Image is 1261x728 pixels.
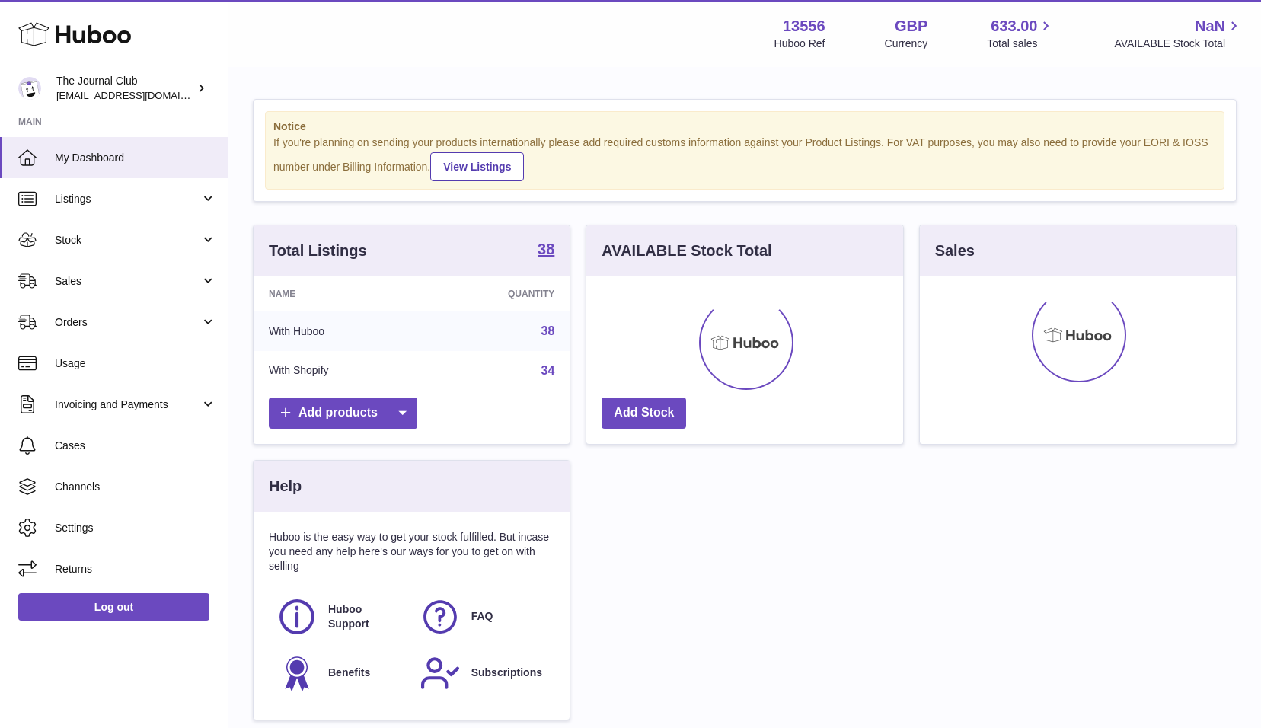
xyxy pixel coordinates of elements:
[55,439,216,453] span: Cases
[55,398,200,412] span: Invoicing and Payments
[269,476,302,497] h3: Help
[254,351,424,391] td: With Shopify
[18,593,209,621] a: Log out
[471,609,493,624] span: FAQ
[1195,16,1225,37] span: NaN
[276,596,404,637] a: Huboo Support
[541,324,555,337] a: 38
[55,192,200,206] span: Listings
[602,241,771,261] h3: AVAILABLE Stock Total
[935,241,975,261] h3: Sales
[254,311,424,351] td: With Huboo
[55,274,200,289] span: Sales
[56,74,193,103] div: The Journal Club
[430,152,524,181] a: View Listings
[55,562,216,576] span: Returns
[273,136,1216,181] div: If you're planning on sending your products internationally please add required customs informati...
[55,233,200,247] span: Stock
[269,241,367,261] h3: Total Listings
[602,398,686,429] a: Add Stock
[273,120,1216,134] strong: Notice
[538,241,554,260] a: 38
[55,521,216,535] span: Settings
[424,276,570,311] th: Quantity
[783,16,825,37] strong: 13556
[987,16,1055,51] a: 633.00 Total sales
[987,37,1055,51] span: Total sales
[276,653,404,694] a: Benefits
[774,37,825,51] div: Huboo Ref
[269,530,554,573] p: Huboo is the easy way to get your stock fulfilled. But incase you need any help here's our ways f...
[55,151,216,165] span: My Dashboard
[1114,37,1243,51] span: AVAILABLE Stock Total
[471,666,542,680] span: Subscriptions
[18,77,41,100] img: hello@thejournalclub.co.uk
[895,16,927,37] strong: GBP
[254,276,424,311] th: Name
[328,666,370,680] span: Benefits
[991,16,1037,37] span: 633.00
[55,480,216,494] span: Channels
[269,398,417,429] a: Add products
[885,37,928,51] div: Currency
[538,241,554,257] strong: 38
[56,89,224,101] span: [EMAIL_ADDRESS][DOMAIN_NAME]
[541,364,555,377] a: 34
[55,356,216,371] span: Usage
[1114,16,1243,51] a: NaN AVAILABLE Stock Total
[55,315,200,330] span: Orders
[420,596,547,637] a: FAQ
[328,602,403,631] span: Huboo Support
[420,653,547,694] a: Subscriptions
